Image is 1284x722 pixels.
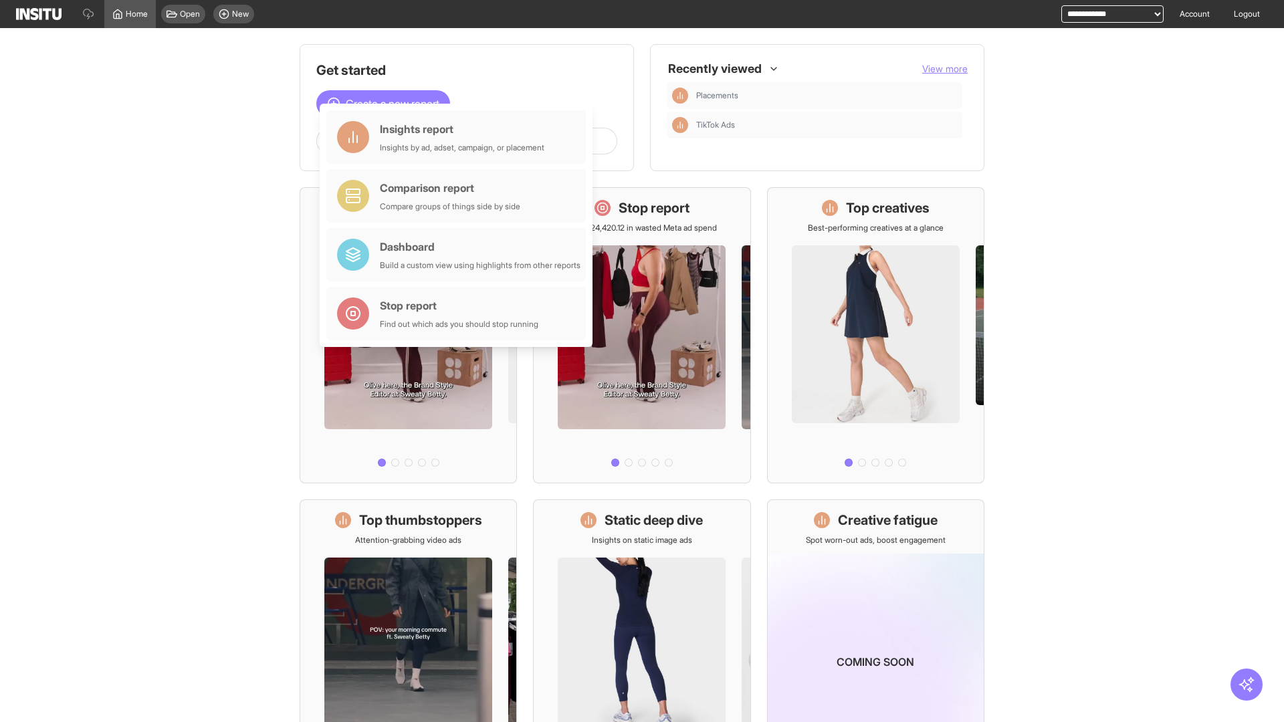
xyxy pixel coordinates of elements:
div: Find out which ads you should stop running [380,319,538,330]
a: Stop reportSave £24,420.12 in wasted Meta ad spend [533,187,750,483]
h1: Get started [316,61,617,80]
h1: Top thumbstoppers [359,511,482,529]
img: Logo [16,8,62,20]
div: Compare groups of things side by side [380,201,520,212]
h1: Stop report [619,199,689,217]
span: Placements [696,90,738,101]
button: View more [922,62,968,76]
p: Attention-grabbing video ads [355,535,461,546]
div: Insights by ad, adset, campaign, or placement [380,142,544,153]
p: Best-performing creatives at a glance [808,223,944,233]
div: Comparison report [380,180,520,196]
a: Top creativesBest-performing creatives at a glance [767,187,984,483]
span: Home [126,9,148,19]
div: Stop report [380,297,538,314]
span: Create a new report [346,96,439,112]
p: Insights on static image ads [592,535,692,546]
h1: Top creatives [846,199,930,217]
div: Insights [672,88,688,104]
span: TikTok Ads [696,120,957,130]
span: New [232,9,249,19]
span: Placements [696,90,957,101]
span: View more [922,63,968,74]
p: Save £24,420.12 in wasted Meta ad spend [566,223,717,233]
div: Insights [672,117,688,133]
div: Dashboard [380,239,580,255]
div: Build a custom view using highlights from other reports [380,260,580,271]
h1: Static deep dive [605,511,703,529]
a: What's live nowSee all active ads instantly [300,187,517,483]
div: Insights report [380,121,544,137]
span: TikTok Ads [696,120,735,130]
span: Open [180,9,200,19]
button: Create a new report [316,90,450,117]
